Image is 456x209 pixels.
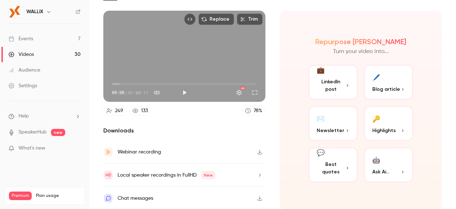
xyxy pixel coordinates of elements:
[51,129,65,136] span: new
[372,72,380,83] div: 🖊️
[317,78,345,93] span: LinkedIn post
[9,67,40,74] div: Audience
[308,106,358,141] button: ✉️Newsletter
[317,113,325,124] div: ✉️
[201,171,216,179] span: New
[242,106,265,116] a: 78%
[9,51,34,58] div: Videos
[129,106,151,116] a: 133
[118,194,153,203] div: Chat messages
[372,127,396,134] span: Highlights
[372,113,380,124] div: 🔑
[372,85,400,93] span: Blog article
[19,113,29,120] span: Help
[9,35,33,42] div: Events
[72,145,81,152] iframe: Noticeable Trigger
[112,89,148,96] div: 00:00
[333,47,389,56] p: Turn your video into...
[9,192,32,200] span: Premium
[248,85,262,100] button: Full screen
[19,129,47,136] a: SpeakerHub
[19,145,45,152] span: What's new
[115,107,123,115] div: 249
[150,85,164,100] button: Mute
[241,87,245,90] div: HD
[364,147,414,183] button: 🤖Ask Ai...
[103,126,265,135] h2: Downloads
[372,168,389,176] span: Ask Ai...
[364,64,414,100] button: 🖊️Blog article
[317,127,344,134] span: Newsletter
[308,147,358,183] button: 💬Best quotes
[232,85,246,100] button: Settings
[372,154,380,165] div: 🤖
[308,64,358,100] button: 💼LinkedIn post
[184,14,196,25] button: Embed video
[9,82,37,89] div: Settings
[315,37,406,46] h2: Repurpose [PERSON_NAME]
[364,106,414,141] button: 🔑Highlights
[237,14,263,25] button: Trim
[125,89,128,96] span: /
[254,107,262,115] div: 78 %
[26,8,43,15] h6: WALLIX
[103,106,126,116] a: 249
[36,193,80,199] span: Plan usage
[128,89,148,96] span: 01:09:11
[177,85,192,100] button: Play
[9,6,20,17] img: WALLIX
[118,171,216,179] div: Local speaker recordings in FullHD
[317,161,345,176] span: Best quotes
[9,113,81,120] li: help-dropdown-opener
[317,148,325,158] div: 💬
[317,66,325,75] div: 💼
[141,107,148,115] div: 133
[198,14,234,25] button: Replace
[118,148,161,156] div: Webinar recording
[112,89,124,96] span: 00:00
